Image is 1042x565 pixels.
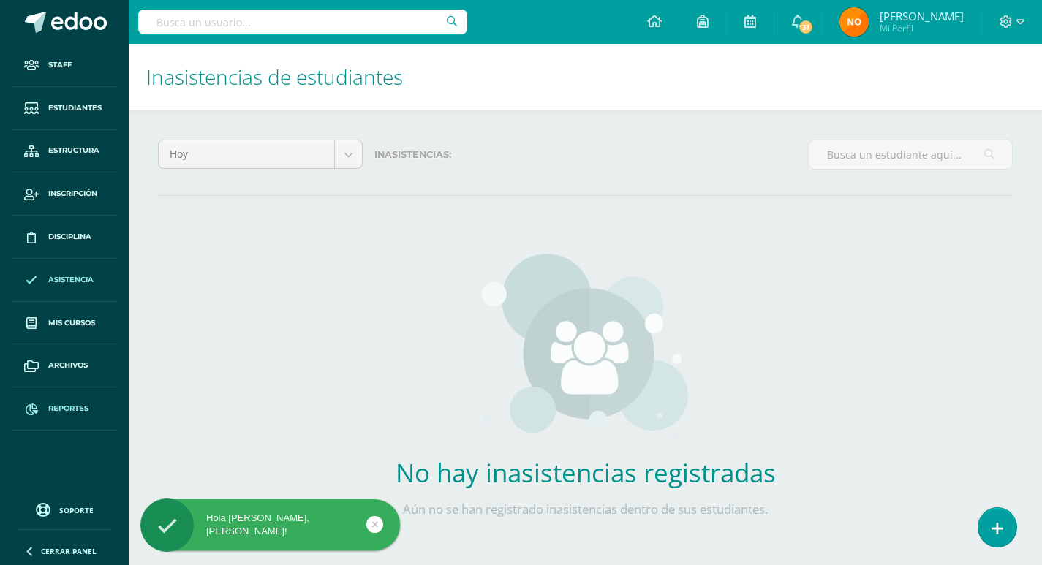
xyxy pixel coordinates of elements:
a: Archivos [12,344,117,387]
label: Inasistencias: [374,140,796,170]
input: Busca un estudiante aquí... [809,140,1012,169]
span: Estructura [48,145,99,156]
span: Mis cursos [48,317,95,329]
span: Staff [48,59,72,71]
img: groups.png [482,254,689,444]
a: Inscripción [12,172,117,216]
span: Disciplina [48,231,91,243]
div: Hola [PERSON_NAME], [PERSON_NAME]! [140,512,400,538]
a: Reportes [12,387,117,431]
h2: No hay inasistencias registradas [370,455,801,490]
span: Reportes [48,403,88,414]
a: Soporte [18,499,111,519]
img: 5ab026cfe20b66e6dbc847002bf25bcf.png [839,7,869,37]
span: Soporte [59,505,94,515]
span: Hoy [170,140,323,168]
a: Asistencia [12,259,117,302]
span: Estudiantes [48,102,102,114]
span: Asistencia [48,274,94,286]
a: Disciplina [12,216,117,259]
p: Aún no se han registrado inasistencias dentro de sus estudiantes. [370,501,801,517]
a: Estructura [12,130,117,173]
a: Estudiantes [12,87,117,130]
span: Cerrar panel [41,546,97,556]
a: Mis cursos [12,302,117,345]
input: Busca un usuario... [138,10,467,34]
a: Hoy [159,140,362,168]
span: Mi Perfil [880,22,964,34]
span: 31 [798,19,814,35]
span: [PERSON_NAME] [880,9,964,23]
span: Inasistencias de estudiantes [146,63,403,91]
a: Staff [12,44,117,87]
span: Archivos [48,360,88,371]
span: Inscripción [48,188,97,200]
